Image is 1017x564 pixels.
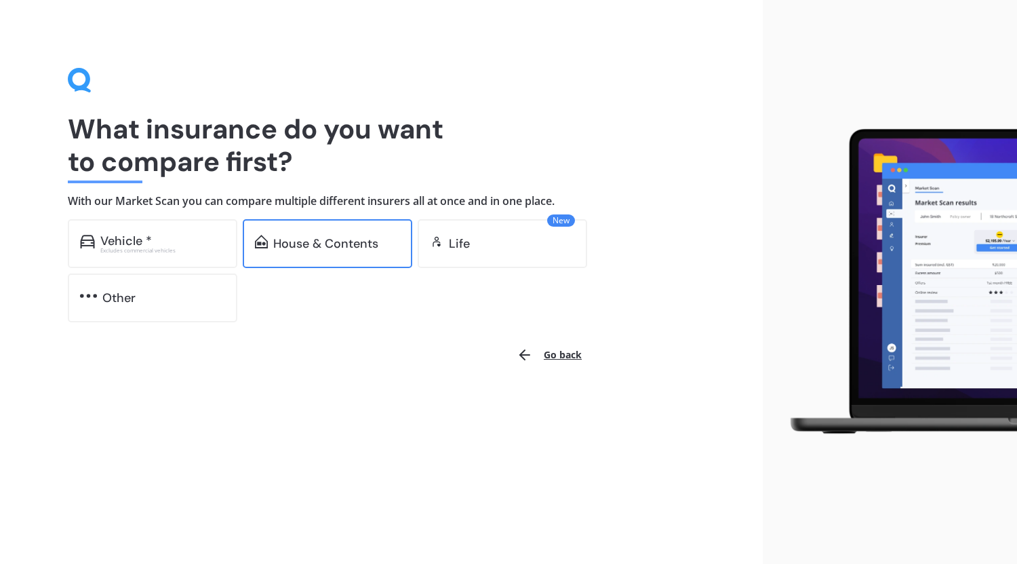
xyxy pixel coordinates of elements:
[774,122,1017,442] img: laptop.webp
[68,113,695,178] h1: What insurance do you want to compare first?
[547,214,575,227] span: New
[80,289,97,303] img: other.81dba5aafe580aa69f38.svg
[68,194,695,208] h4: With our Market Scan you can compare multiple different insurers all at once and in one place.
[100,248,225,253] div: Excludes commercial vehicles
[273,237,378,250] div: House & Contents
[509,339,590,371] button: Go back
[449,237,470,250] div: Life
[80,235,95,248] img: car.f15378c7a67c060ca3f3.svg
[255,235,268,248] img: home-and-contents.b802091223b8502ef2dd.svg
[430,235,443,248] img: life.f720d6a2d7cdcd3ad642.svg
[100,234,152,248] div: Vehicle *
[102,291,136,305] div: Other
